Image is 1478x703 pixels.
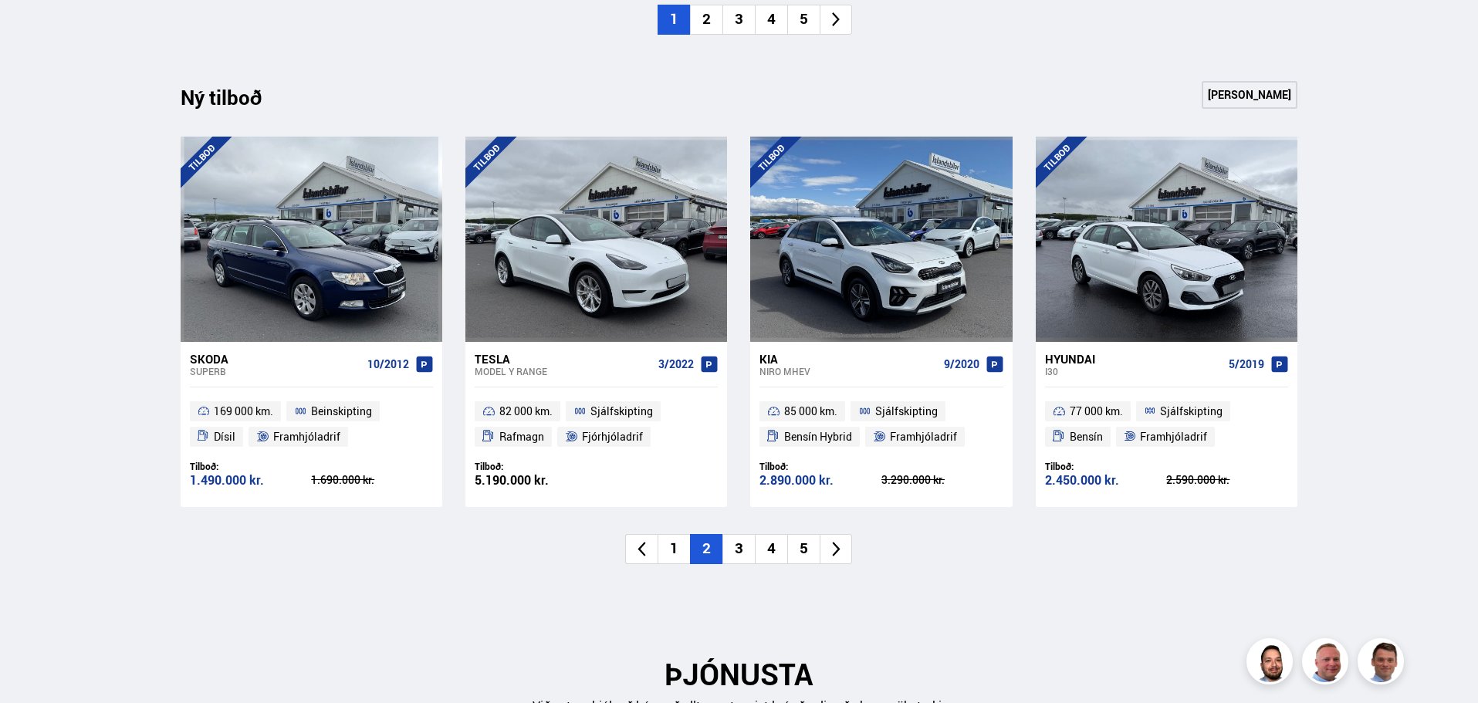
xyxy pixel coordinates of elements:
span: Dísil [214,428,235,446]
span: 169 000 km. [214,402,273,421]
a: [PERSON_NAME] [1202,81,1297,109]
div: 2.450.000 kr. [1045,474,1167,487]
div: Superb [190,366,361,377]
li: 2 [690,534,722,564]
span: 82 000 km. [499,402,553,421]
div: 1.490.000 kr. [190,474,312,487]
div: Skoda [190,352,361,366]
li: 2 [690,5,722,35]
li: 1 [658,534,690,564]
h2: ÞJÓNUSTA [181,657,1298,691]
img: nhp88E3Fdnt1Opn2.png [1249,640,1295,687]
div: Ný tilboð [181,86,289,118]
span: Rafmagn [499,428,544,446]
a: Hyundai i30 5/2019 77 000 km. Sjálfskipting Bensín Framhjóladrif Tilboð: 2.450.000 kr. 2.590.000 kr. [1036,342,1297,507]
div: Hyundai [1045,352,1223,366]
div: Niro MHEV [759,366,937,377]
div: Kia [759,352,937,366]
span: Sjálfskipting [1160,402,1223,421]
span: 77 000 km. [1070,402,1123,421]
span: 85 000 km. [784,402,837,421]
li: 3 [722,534,755,564]
li: 3 [722,5,755,35]
div: 2.590.000 kr. [1166,475,1288,485]
div: Tilboð: [190,461,312,472]
a: Skoda Superb 10/2012 169 000 km. Beinskipting Dísil Framhjóladrif Tilboð: 1.490.000 kr. 1.690.000... [181,342,442,507]
span: 5/2019 [1229,358,1264,370]
span: Bensín [1070,428,1103,446]
span: Framhjóladrif [890,428,957,446]
li: 5 [787,5,820,35]
span: Bensín Hybrid [784,428,852,446]
div: 1.690.000 kr. [311,475,433,485]
li: 4 [755,5,787,35]
div: i30 [1045,366,1223,377]
img: FbJEzSuNWCJXmdc-.webp [1360,640,1406,687]
li: 1 [658,5,690,35]
div: 3.290.000 kr. [881,475,1003,485]
div: Tilboð: [475,461,597,472]
div: 2.890.000 kr. [759,474,881,487]
li: 4 [755,534,787,564]
div: 5.190.000 kr. [475,474,597,487]
div: Tesla [475,352,652,366]
a: Kia Niro MHEV 9/2020 85 000 km. Sjálfskipting Bensín Hybrid Framhjóladrif Tilboð: 2.890.000 kr. 3... [750,342,1012,507]
span: Sjálfskipting [590,402,653,421]
span: Framhjóladrif [1140,428,1207,446]
a: Tesla Model Y RANGE 3/2022 82 000 km. Sjálfskipting Rafmagn Fjórhjóladrif Tilboð: 5.190.000 kr. [465,342,727,507]
div: Model Y RANGE [475,366,652,377]
span: Fjórhjóladrif [582,428,643,446]
div: Tilboð: [1045,461,1167,472]
span: 9/2020 [944,358,979,370]
img: siFngHWaQ9KaOqBr.png [1304,640,1351,687]
div: Tilboð: [759,461,881,472]
li: 5 [787,534,820,564]
span: Framhjóladrif [273,428,340,446]
span: Beinskipting [311,402,372,421]
span: Sjálfskipting [875,402,938,421]
span: 3/2022 [658,358,694,370]
span: 10/2012 [367,358,409,370]
button: Opna LiveChat spjallviðmót [12,6,59,52]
